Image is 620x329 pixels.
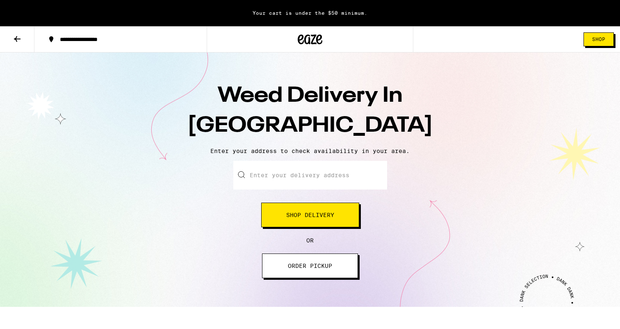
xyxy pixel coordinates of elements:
button: Shop [584,32,614,46]
p: Enter your address to check availability in your area. [8,148,612,154]
span: Shop [592,37,605,42]
span: ORDER PICKUP [288,263,332,269]
span: Shop Delivery [286,212,334,218]
h1: Weed Delivery In [166,81,454,141]
button: ORDER PICKUP [262,254,358,278]
a: Shop [577,32,620,46]
span: [GEOGRAPHIC_DATA] [187,115,433,137]
span: OR [306,237,314,244]
input: Enter your delivery address [233,161,387,190]
button: Shop Delivery [261,203,359,227]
